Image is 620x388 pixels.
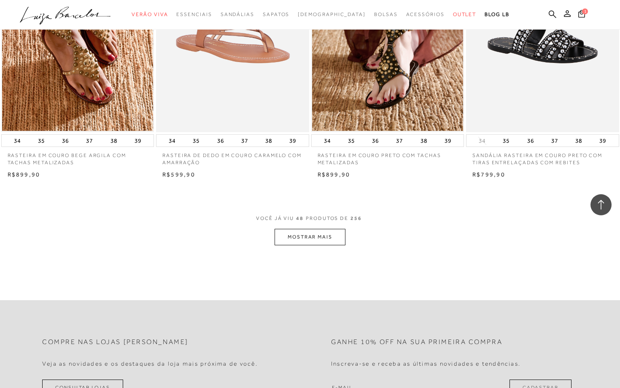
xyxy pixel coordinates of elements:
span: 1 [582,8,588,14]
a: categoryNavScreenReaderText [132,7,168,22]
button: 36 [369,135,381,147]
button: 35 [500,135,512,147]
button: 34 [11,135,23,147]
button: 37 [84,135,95,147]
button: 1 [576,9,588,21]
span: [DEMOGRAPHIC_DATA] [298,11,366,17]
button: 38 [573,135,585,147]
h4: Veja as novidades e os destaques da loja mais próxima de você. [42,360,258,367]
span: R$799,90 [472,171,505,178]
button: 34 [166,135,178,147]
span: BLOG LB [485,11,509,17]
span: Sapatos [263,11,289,17]
button: 38 [263,135,275,147]
button: 37 [239,135,251,147]
a: noSubCategoriesText [298,7,366,22]
button: 39 [132,135,144,147]
span: Acessórios [406,11,445,17]
span: R$599,90 [162,171,195,178]
button: 34 [476,137,488,145]
button: 38 [418,135,430,147]
button: MOSTRAR MAIS [275,229,345,245]
span: R$899,90 [318,171,350,178]
button: 35 [345,135,357,147]
h2: Compre nas lojas [PERSON_NAME] [42,338,189,346]
span: Essenciais [176,11,212,17]
a: categoryNavScreenReaderText [263,7,289,22]
a: RASTEIRA EM COURO PRETO COM TACHAS METALIZADAS [311,147,464,166]
span: R$899,90 [8,171,40,178]
button: 36 [59,135,71,147]
span: Sandálias [221,11,254,17]
h2: Ganhe 10% off na sua primeira compra [331,338,502,346]
button: 39 [597,135,609,147]
button: 39 [442,135,454,147]
button: 38 [108,135,120,147]
button: 35 [190,135,202,147]
span: VOCÊ JÁ VIU PRODUTOS DE [256,215,364,221]
button: 36 [215,135,226,147]
span: 48 [296,215,304,221]
a: SANDÁLIA RASTEIRA EM COURO PRETO COM TIRAS ENTRELAÇADAS COM REBITES [466,147,619,166]
button: 36 [525,135,536,147]
a: categoryNavScreenReaderText [453,7,477,22]
span: Verão Viva [132,11,168,17]
span: Bolsas [374,11,398,17]
button: 37 [394,135,405,147]
a: categoryNavScreenReaderText [176,7,212,22]
a: categoryNavScreenReaderText [374,7,398,22]
span: Outlet [453,11,477,17]
a: RASTEIRA EM COURO BEGE ARGILA COM TACHAS METALIZADAS [1,147,154,166]
button: 35 [35,135,47,147]
button: 39 [287,135,299,147]
a: categoryNavScreenReaderText [221,7,254,22]
a: RASTEIRA DE DEDO EM COURO CARAMELO COM AMARRAÇÃO [156,147,309,166]
button: 37 [549,135,561,147]
a: BLOG LB [485,7,509,22]
h4: Inscreva-se e receba as últimas novidades e tendências. [331,360,520,367]
a: categoryNavScreenReaderText [406,7,445,22]
span: 256 [350,215,362,221]
button: 34 [321,135,333,147]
